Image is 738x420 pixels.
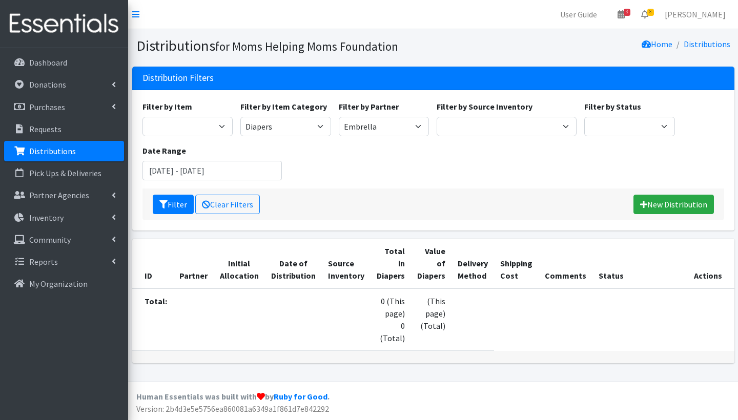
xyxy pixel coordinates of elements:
h1: Distributions [136,37,429,55]
p: Donations [29,79,66,90]
input: January 1, 2011 - December 31, 2011 [142,161,282,180]
th: Delivery Method [452,239,494,288]
p: Dashboard [29,57,67,68]
p: My Organization [29,279,88,289]
th: Status [592,239,630,288]
td: 0 (This page) 0 (Total) [371,288,411,351]
p: Pick Ups & Deliveries [29,168,101,178]
th: Comments [539,239,592,288]
th: ID [132,239,173,288]
a: Donations [4,74,124,95]
a: [PERSON_NAME] [657,4,734,25]
button: Filter [153,195,194,214]
a: Purchases [4,97,124,117]
a: User Guide [552,4,605,25]
label: Filter by Partner [339,100,399,113]
label: Date Range [142,144,186,157]
p: Reports [29,257,58,267]
a: Community [4,229,124,250]
a: Pick Ups & Deliveries [4,163,124,183]
label: Filter by Status [584,100,641,113]
a: Partner Agencies [4,185,124,205]
p: Partner Agencies [29,190,89,200]
p: Community [29,235,71,245]
label: Filter by Item Category [240,100,327,113]
a: 8 [633,4,657,25]
span: 3 [624,9,630,16]
th: Total in Diapers [371,239,411,288]
td: (This page) (Total) [411,288,452,351]
span: 8 [647,9,654,16]
p: Inventory [29,213,64,223]
p: Requests [29,124,61,134]
a: My Organization [4,274,124,294]
p: Distributions [29,146,76,156]
th: Initial Allocation [214,239,265,288]
th: Actions [630,239,734,288]
label: Filter by Source Inventory [437,100,532,113]
th: Date of Distribution [265,239,322,288]
a: Reports [4,251,124,272]
th: Partner [173,239,214,288]
a: Clear Filters [195,195,260,214]
small: for Moms Helping Moms Foundation [215,39,398,54]
th: Value of Diapers [411,239,452,288]
a: Requests [4,119,124,139]
label: Filter by Item [142,100,192,113]
strong: Human Essentials was built with by . [136,391,330,402]
a: Inventory [4,207,124,228]
a: Distributions [4,141,124,161]
th: Source Inventory [322,239,371,288]
a: 3 [609,4,633,25]
strong: Total: [145,296,167,306]
a: Ruby for Good [274,391,327,402]
th: Shipping Cost [494,239,539,288]
a: Distributions [684,39,730,49]
img: HumanEssentials [4,7,124,41]
a: New Distribution [633,195,714,214]
a: Home [642,39,672,49]
span: Version: 2b4d3e5e5756ea860081a6349a1f861d7e842292 [136,404,329,414]
h3: Distribution Filters [142,73,214,83]
a: Dashboard [4,52,124,73]
p: Purchases [29,102,65,112]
